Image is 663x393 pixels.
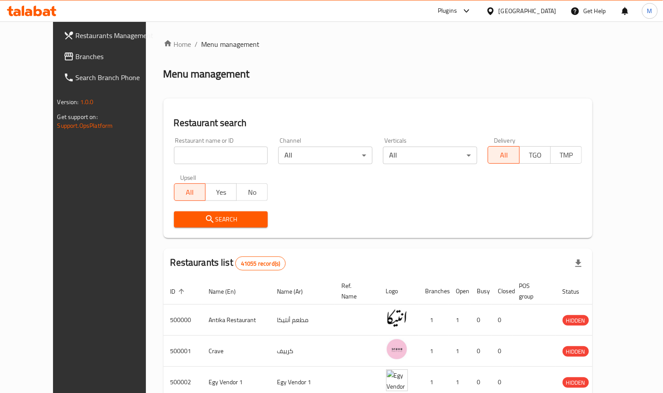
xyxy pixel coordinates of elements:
th: Closed [491,278,512,305]
th: Open [449,278,470,305]
a: Support.OpsPlatform [57,120,113,131]
img: Crave [386,338,408,360]
td: 1 [449,336,470,367]
label: Delivery [494,137,516,144]
th: Busy [470,278,491,305]
button: Search [174,211,268,228]
button: No [236,183,268,201]
span: No [240,186,264,199]
span: Ref. Name [342,281,369,302]
td: 500000 [163,305,202,336]
td: 1 [449,305,470,336]
td: Antika Restaurant [202,305,270,336]
a: Branches [57,46,164,67]
h2: Restaurant search [174,116,582,130]
td: 1 [418,305,449,336]
td: 0 [470,336,491,367]
div: HIDDEN [563,315,589,326]
span: All [178,186,202,199]
input: Search for restaurant name or ID.. [174,147,268,164]
span: TGO [523,149,547,161]
td: 500001 [163,336,202,367]
th: Logo [379,278,418,305]
span: TMP [554,149,578,161]
span: Version: [57,96,79,108]
span: 41055 record(s) [236,260,285,268]
span: Get support on: [57,111,98,123]
span: HIDDEN [563,347,589,357]
span: Branches [76,51,157,62]
h2: Restaurants list [170,256,286,270]
span: ID [170,286,187,297]
label: Upsell [180,175,196,181]
a: Search Branch Phone [57,67,164,88]
span: Restaurants Management [76,30,157,41]
td: 0 [491,336,512,367]
td: Crave [202,336,270,367]
button: All [488,146,519,164]
span: HIDDEN [563,316,589,326]
div: HIDDEN [563,346,589,357]
div: All [278,147,372,164]
td: 1 [418,336,449,367]
span: Search [181,214,261,225]
span: Menu management [202,39,260,49]
a: Home [163,39,191,49]
nav: breadcrumb [163,39,593,49]
th: Branches [418,278,449,305]
td: مطعم أنتيكا [270,305,335,336]
span: Status [563,286,591,297]
a: Restaurants Management [57,25,164,46]
button: Yes [205,183,237,201]
span: POS group [519,281,545,302]
div: All [383,147,477,164]
div: [GEOGRAPHIC_DATA] [499,6,557,16]
span: Search Branch Phone [76,72,157,83]
span: 1.0.0 [80,96,94,108]
button: TMP [550,146,582,164]
span: All [492,149,516,161]
h2: Menu management [163,67,250,81]
span: Name (Ar) [277,286,315,297]
span: Name (En) [209,286,248,297]
span: HIDDEN [563,378,589,388]
button: All [174,183,206,201]
li: / [195,39,198,49]
img: Antika Restaurant [386,307,408,329]
div: Export file [568,253,589,274]
td: 0 [491,305,512,336]
div: Total records count [235,256,286,270]
img: Egy Vendor 1 [386,369,408,391]
div: Plugins [438,6,457,16]
span: M [647,6,652,16]
td: كرييف [270,336,335,367]
td: 0 [470,305,491,336]
button: TGO [519,146,551,164]
span: Yes [209,186,233,199]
